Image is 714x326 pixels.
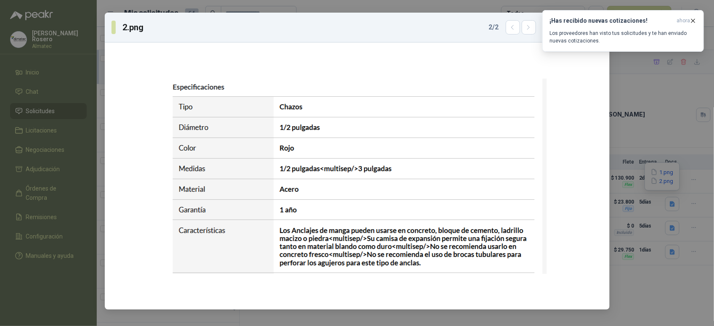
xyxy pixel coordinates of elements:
h3: 2.png [122,21,146,34]
button: ¡Has recibido nuevas cotizaciones!ahora Los proveedores han visto tus solicitudes y te han enviad... [542,10,704,52]
span: 2 / 2 [489,22,499,32]
p: Los proveedores han visto tus solicitudes y te han enviado nuevas cotizaciones. [549,29,697,45]
span: ahora [677,17,690,24]
h3: ¡Has recibido nuevas cotizaciones! [549,17,673,24]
